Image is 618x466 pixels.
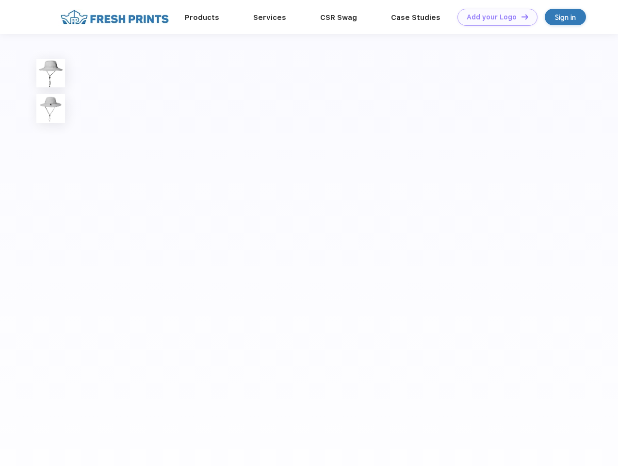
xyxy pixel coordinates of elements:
img: DT [521,14,528,19]
img: func=resize&h=100 [36,59,65,87]
img: func=resize&h=100 [36,94,65,123]
div: Add your Logo [467,13,517,21]
img: fo%20logo%202.webp [58,9,172,26]
div: Sign in [555,12,576,23]
a: Products [185,13,219,22]
a: Sign in [545,9,586,25]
